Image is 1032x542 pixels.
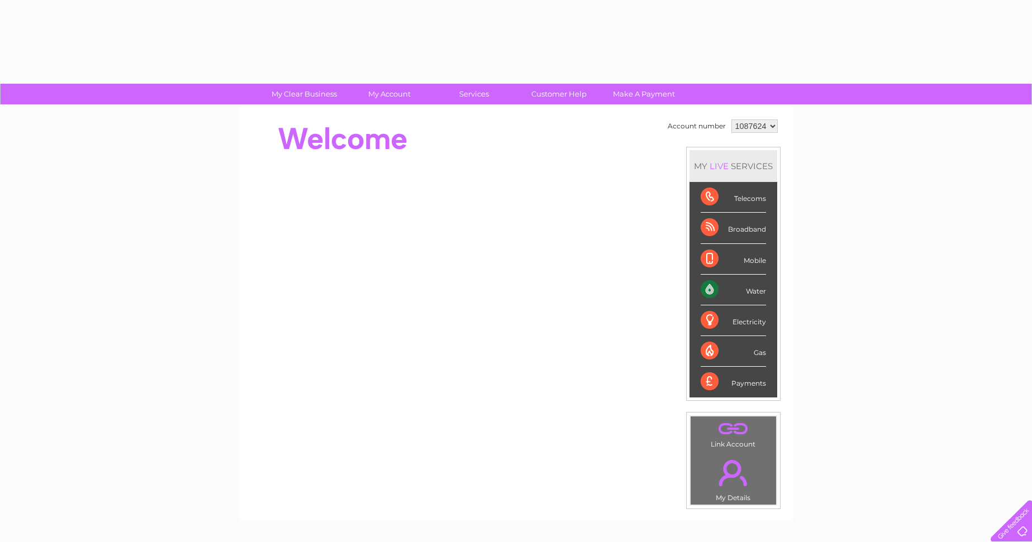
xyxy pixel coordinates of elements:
[693,419,773,439] a: .
[701,367,766,397] div: Payments
[701,336,766,367] div: Gas
[690,450,777,505] td: My Details
[598,84,690,104] a: Make A Payment
[701,182,766,213] div: Telecoms
[707,161,731,171] div: LIVE
[701,213,766,243] div: Broadband
[428,84,520,104] a: Services
[693,453,773,492] a: .
[690,416,777,451] td: Link Account
[701,305,766,336] div: Electricity
[513,84,605,104] a: Customer Help
[343,84,435,104] a: My Account
[258,84,350,104] a: My Clear Business
[701,244,766,275] div: Mobile
[665,117,729,136] td: Account number
[689,150,777,182] div: MY SERVICES
[701,275,766,305] div: Water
